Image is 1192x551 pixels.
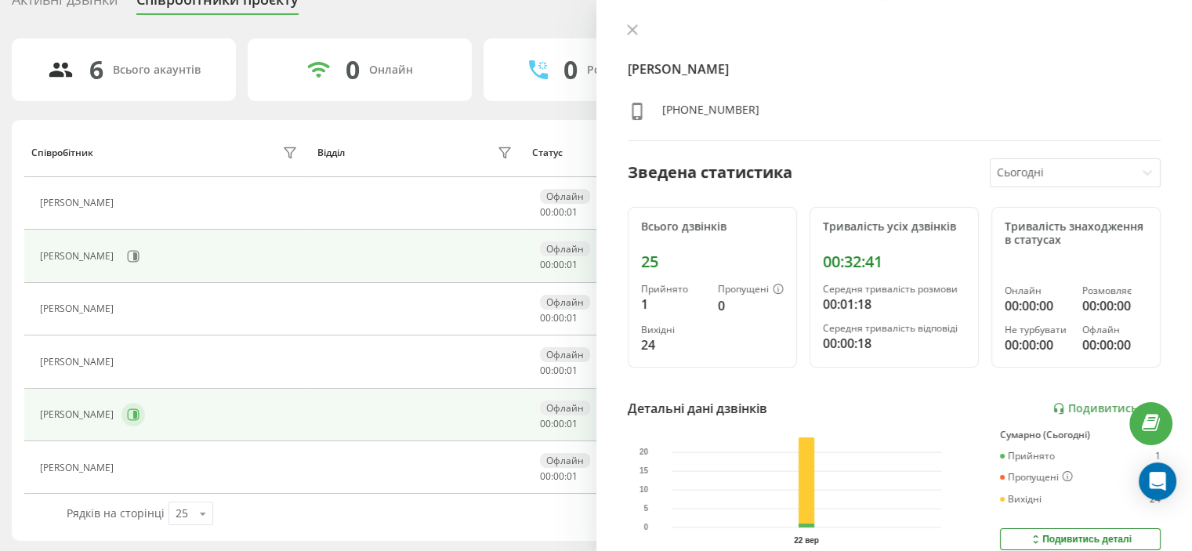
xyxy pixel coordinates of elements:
[540,311,551,324] span: 00
[823,252,966,271] div: 00:32:41
[1000,471,1073,484] div: Пропущені
[540,419,578,430] div: : :
[1082,296,1147,315] div: 00:00:00
[176,506,188,521] div: 25
[553,258,564,271] span: 00
[540,417,551,430] span: 00
[1000,451,1055,462] div: Прийнято
[567,258,578,271] span: 01
[718,296,784,315] div: 0
[317,147,345,158] div: Відділ
[639,486,649,495] text: 10
[1029,533,1132,546] div: Подивитись деталі
[567,311,578,324] span: 01
[641,295,705,314] div: 1
[567,364,578,377] span: 01
[823,323,966,334] div: Середня тривалість відповіді
[1005,285,1070,296] div: Онлайн
[40,198,118,208] div: [PERSON_NAME]
[823,295,966,314] div: 00:01:18
[823,220,966,234] div: Тривалість усіх дзвінків
[540,207,578,218] div: : :
[540,471,578,482] div: : :
[628,399,767,418] div: Детальні дані дзвінків
[641,324,705,335] div: Вихідні
[628,161,792,184] div: Зведена статистика
[639,448,649,457] text: 20
[553,417,564,430] span: 00
[31,147,93,158] div: Співробітник
[563,55,578,85] div: 0
[641,284,705,295] div: Прийнято
[40,409,118,420] div: [PERSON_NAME]
[67,506,165,520] span: Рядків на сторінці
[540,258,551,271] span: 00
[553,364,564,377] span: 00
[89,55,103,85] div: 6
[1000,430,1161,440] div: Сумарно (Сьогодні)
[40,462,118,473] div: [PERSON_NAME]
[540,189,590,204] div: Офлайн
[643,505,648,513] text: 5
[540,295,590,310] div: Офлайн
[553,469,564,483] span: 00
[1082,324,1147,335] div: Офлайн
[567,469,578,483] span: 01
[540,364,551,377] span: 00
[567,417,578,430] span: 01
[794,536,819,545] text: 22 вер
[1005,324,1070,335] div: Не турбувати
[587,63,663,77] div: Розмовляють
[540,347,590,362] div: Офлайн
[553,205,564,219] span: 00
[540,241,590,256] div: Офлайн
[718,284,784,296] div: Пропущені
[540,469,551,483] span: 00
[540,313,578,324] div: : :
[643,524,648,532] text: 0
[1005,296,1070,315] div: 00:00:00
[823,284,966,295] div: Середня тривалість розмови
[1155,451,1161,462] div: 1
[40,251,118,262] div: [PERSON_NAME]
[346,55,360,85] div: 0
[540,205,551,219] span: 00
[1005,335,1070,354] div: 00:00:00
[1150,494,1161,505] div: 24
[532,147,563,158] div: Статус
[1005,220,1147,247] div: Тривалість знаходження в статусах
[113,63,201,77] div: Всього акаунтів
[1082,285,1147,296] div: Розмовляє
[553,311,564,324] span: 00
[540,365,578,376] div: : :
[1000,528,1161,550] button: Подивитись деталі
[1053,402,1161,415] a: Подивитись звіт
[369,63,413,77] div: Онлайн
[40,357,118,368] div: [PERSON_NAME]
[641,220,784,234] div: Всього дзвінків
[40,303,118,314] div: [PERSON_NAME]
[1000,494,1042,505] div: Вихідні
[641,252,784,271] div: 25
[540,259,578,270] div: : :
[540,453,590,468] div: Офлайн
[567,205,578,219] span: 01
[540,401,590,415] div: Офлайн
[639,467,649,476] text: 15
[628,60,1161,78] h4: [PERSON_NAME]
[662,102,759,125] div: [PHONE_NUMBER]
[1139,462,1176,500] div: Open Intercom Messenger
[1082,335,1147,354] div: 00:00:00
[641,335,705,354] div: 24
[823,334,966,353] div: 00:00:18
